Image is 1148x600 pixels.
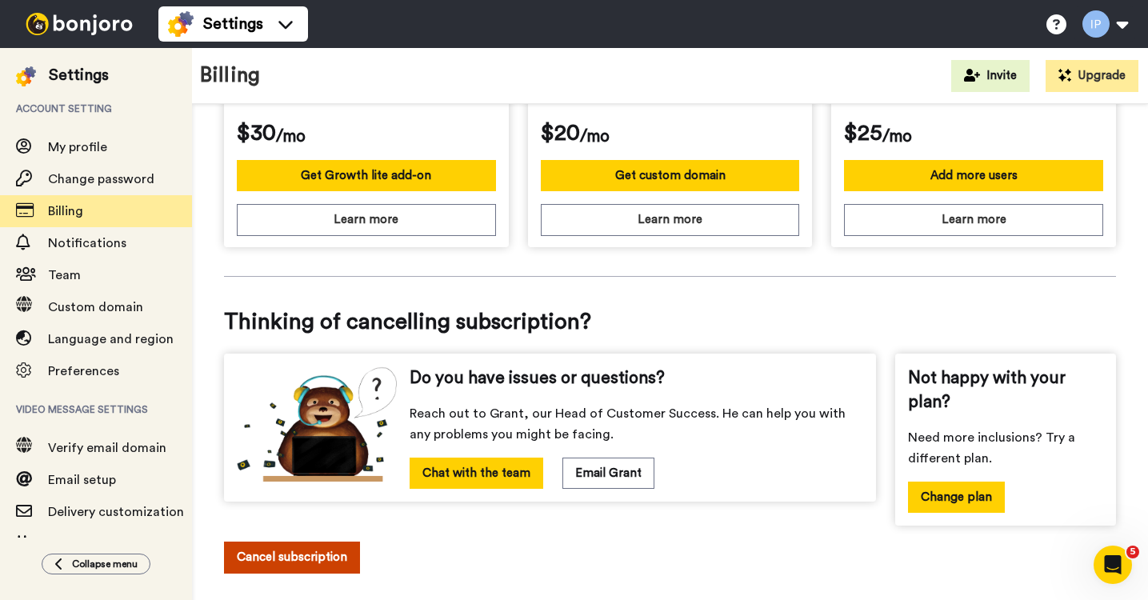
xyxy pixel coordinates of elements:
[541,160,800,191] button: Get custom domain
[48,333,174,346] span: Language and region
[908,366,1103,414] span: Not happy with your plan?
[844,117,882,149] span: $25
[48,173,154,186] span: Change password
[237,160,496,191] button: Get Growth lite add-on
[541,117,580,149] span: $20
[844,160,1103,191] button: Add more users
[72,558,138,570] span: Collapse menu
[48,141,107,154] span: My profile
[908,427,1103,469] span: Need more inclusions? Try a different plan.
[580,125,610,149] span: /mo
[224,542,1116,597] a: Cancel subscription
[410,366,665,390] span: Do you have issues or questions?
[48,205,83,218] span: Billing
[48,237,126,250] span: Notifications
[562,458,654,489] button: Email Grant
[203,13,263,35] span: Settings
[48,506,184,518] span: Delivery customization
[882,125,912,149] span: /mo
[48,269,81,282] span: Team
[1046,60,1138,92] button: Upgrade
[200,64,260,87] h1: Billing
[16,66,36,86] img: settings-colored.svg
[951,60,1030,92] button: Invite
[237,117,276,149] span: $30
[42,554,150,574] button: Collapse menu
[19,13,139,35] img: bj-logo-header-white.svg
[237,204,496,235] button: Learn more
[224,542,360,573] button: Cancel subscription
[410,403,863,445] span: Reach out to Grant, our Head of Customer Success. He can help you with any problems you might be ...
[48,474,116,486] span: Email setup
[48,365,119,378] span: Preferences
[276,125,306,149] span: /mo
[48,442,166,454] span: Verify email domain
[1094,546,1132,584] iframe: Intercom live chat
[1126,546,1139,558] span: 5
[410,458,543,489] button: Chat with the team
[908,482,1005,513] button: Change plan
[168,11,194,37] img: settings-colored.svg
[48,301,143,314] span: Custom domain
[224,306,1116,338] span: Thinking of cancelling subscription?
[541,204,800,235] button: Learn more
[237,366,397,482] img: cs-bear.png
[49,64,109,86] div: Settings
[844,204,1103,235] button: Learn more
